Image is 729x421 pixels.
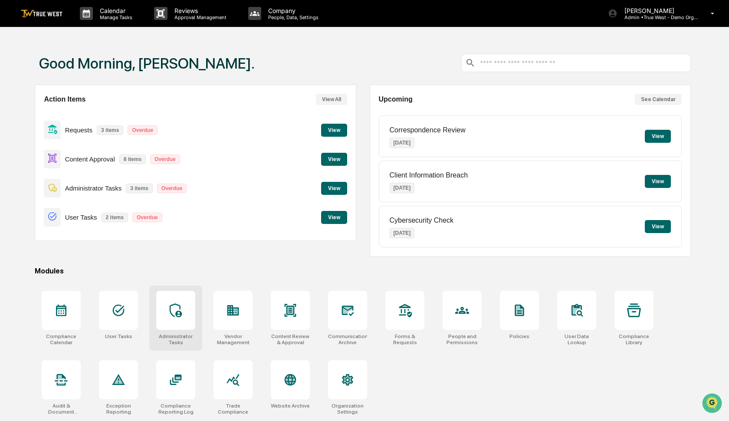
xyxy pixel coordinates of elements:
[65,126,92,134] p: Requests
[321,125,347,134] a: View
[635,94,682,105] button: See Calendar
[93,7,137,14] p: Calendar
[157,184,187,193] p: Overdue
[261,14,323,20] p: People, Data, Settings
[509,333,529,339] div: Policies
[17,109,56,118] span: Preclearance
[321,153,347,166] button: View
[61,147,105,154] a: Powered byPylon
[150,155,180,164] p: Overdue
[328,333,367,345] div: Communications Archive
[105,333,132,339] div: User Tasks
[93,14,137,20] p: Manage Tasks
[617,7,698,14] p: [PERSON_NAME]
[321,124,347,137] button: View
[21,10,62,18] img: logo
[128,125,158,135] p: Overdue
[321,213,347,221] a: View
[701,392,725,416] iframe: Open customer support
[65,155,115,163] p: Content Approval
[271,333,310,345] div: Content Review & Approval
[17,126,55,135] span: Data Lookup
[59,106,111,122] a: 🗄️Attestations
[42,333,81,345] div: Compliance Calendar
[126,184,152,193] p: 3 items
[328,403,367,415] div: Organization Settings
[167,7,231,14] p: Reviews
[321,182,347,195] button: View
[97,125,123,135] p: 3 items
[42,403,81,415] div: Audit & Document Logs
[213,403,253,415] div: Trade Compliance
[156,333,195,345] div: Administrator Tasks
[102,213,128,222] p: 2 items
[44,95,85,103] h2: Action Items
[443,333,482,345] div: People and Permissions
[9,18,158,32] p: How can we help?
[390,183,415,193] p: [DATE]
[316,94,347,105] button: View All
[9,110,16,117] div: 🖐️
[271,403,310,409] div: Website Archive
[167,14,231,20] p: Approval Management
[72,109,108,118] span: Attestations
[39,55,255,72] h1: Good Morning, [PERSON_NAME].
[645,220,671,233] button: View
[645,175,671,188] button: View
[65,214,97,221] p: User Tasks
[30,66,142,75] div: Start new chat
[99,403,138,415] div: Exception Reporting
[379,95,413,103] h2: Upcoming
[132,213,162,222] p: Overdue
[65,184,122,192] p: Administrator Tasks
[617,14,698,20] p: Admin • True West - Demo Organization
[30,75,110,82] div: We're available if you need us!
[63,110,70,117] div: 🗄️
[5,122,58,138] a: 🔎Data Lookup
[321,184,347,192] a: View
[645,130,671,143] button: View
[9,66,24,82] img: 1746055101610-c473b297-6a78-478c-a979-82029cc54cd1
[385,333,424,345] div: Forms & Requests
[321,211,347,224] button: View
[5,106,59,122] a: 🖐️Preclearance
[321,155,347,163] a: View
[213,333,253,345] div: Vendor Management
[148,69,158,79] button: Start new chat
[86,147,105,154] span: Pylon
[390,171,468,179] p: Client Information Breach
[35,267,691,275] div: Modules
[390,217,454,224] p: Cybersecurity Check
[390,138,415,148] p: [DATE]
[557,333,596,345] div: User Data Lookup
[390,126,466,134] p: Correspondence Review
[614,333,653,345] div: Compliance Library
[156,403,195,415] div: Compliance Reporting Log
[119,155,146,164] p: 8 items
[9,127,16,134] div: 🔎
[261,7,323,14] p: Company
[390,228,415,238] p: [DATE]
